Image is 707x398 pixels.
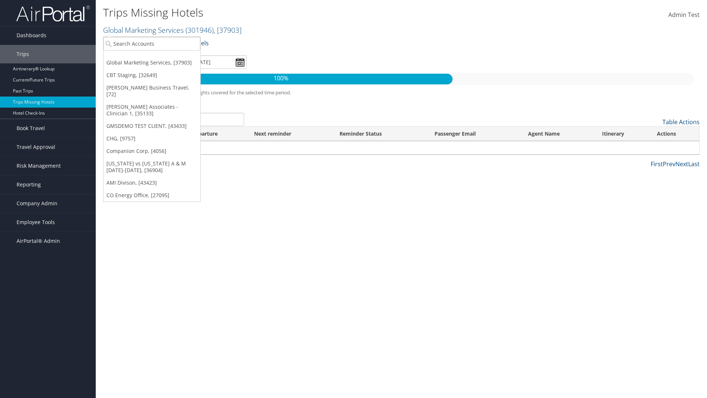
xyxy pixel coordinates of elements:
span: Reporting [17,175,41,194]
a: CO Energy Office, [27095] [103,189,200,202]
p: 100% [110,74,453,83]
a: Companion Corp, [4056] [103,145,200,157]
span: , [ 37903 ] [214,25,242,35]
span: Company Admin [17,194,57,213]
span: Admin Test [668,11,700,19]
th: Reminder Status [333,127,428,141]
a: First [651,160,663,168]
th: Agent Name [521,127,595,141]
a: Admin Test [668,4,700,27]
a: GMSDEMO TEST CLIENT, [43433] [103,120,200,132]
span: Employee Tools [17,213,55,231]
a: Table Actions [662,118,700,126]
a: Global Marketing Services [103,25,242,35]
a: Prev [663,160,675,168]
span: Book Travel [17,119,45,137]
a: Next [675,160,688,168]
span: AirPortal® Admin [17,232,60,250]
a: CBT Staging, [32649] [103,69,200,81]
a: [PERSON_NAME] Associates - Clinician 1, [35133] [103,101,200,120]
a: CHG, [9757] [103,132,200,145]
a: AMI Divison, [43423] [103,177,200,189]
span: ( 301946 ) [186,25,214,35]
th: Passenger Email: activate to sort column ascending [428,127,521,141]
span: Risk Management [17,157,61,175]
th: Next reminder [247,127,333,141]
p: Filter: [103,39,501,48]
img: airportal-logo.png [16,5,90,22]
th: Itinerary [595,127,650,141]
th: Actions [650,127,699,141]
span: Trips [17,45,29,63]
a: Last [688,160,700,168]
span: Travel Approval [17,138,55,156]
a: [US_STATE] vs [US_STATE] A & M [DATE]-[DATE], [36904] [103,157,200,177]
a: [PERSON_NAME] Business Travel, [72] [103,81,200,101]
td: All overnight stays are covered. [103,141,699,154]
th: Departure: activate to sort column ascending [185,127,247,141]
input: Search Accounts [103,37,200,50]
a: Global Marketing Services, [37903] [103,56,200,69]
span: Dashboards [17,26,46,45]
h5: * progress bar represents overnights covered for the selected time period. [109,89,694,96]
h1: Trips Missing Hotels [103,5,501,20]
input: [DATE] - [DATE] [169,55,247,69]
